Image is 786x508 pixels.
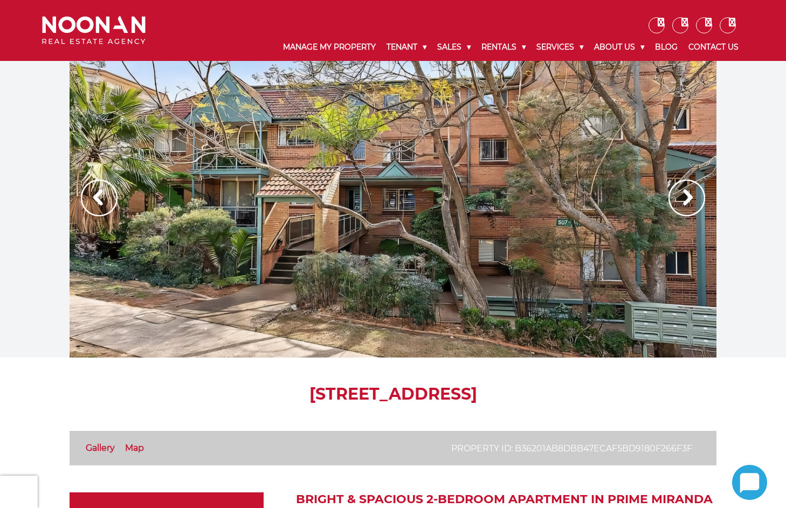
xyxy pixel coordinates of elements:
[86,443,115,453] a: Gallery
[432,33,476,61] a: Sales
[650,33,683,61] a: Blog
[125,443,144,453] a: Map
[589,33,650,61] a: About Us
[451,442,692,455] p: Property ID: b36201ab8dbb47ecaf5bd9180f266f3f
[668,180,705,216] img: Arrow slider
[381,33,432,61] a: Tenant
[683,33,744,61] a: Contact Us
[278,33,381,61] a: Manage My Property
[531,33,589,61] a: Services
[42,16,146,45] img: Noonan Real Estate Agency
[70,385,716,404] h1: [STREET_ADDRESS]
[476,33,531,61] a: Rentals
[81,180,118,216] img: Arrow slider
